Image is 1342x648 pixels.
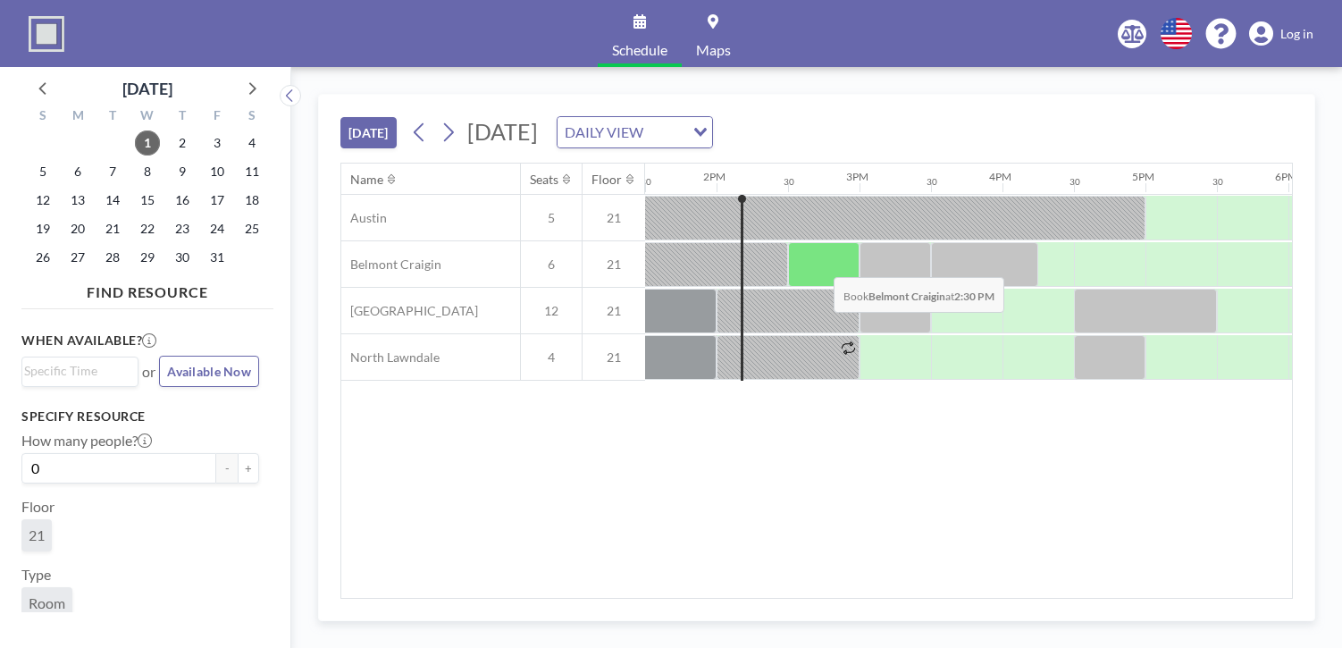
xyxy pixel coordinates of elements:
span: [DATE] [467,118,538,145]
span: 21 [583,257,645,273]
div: 6PM [1275,170,1297,183]
div: T [96,105,130,129]
span: Monday, October 27, 2025 [65,245,90,270]
button: - [216,453,238,484]
span: Thursday, October 16, 2025 [170,188,195,213]
div: 30 [784,176,794,188]
span: Thursday, October 23, 2025 [170,216,195,241]
span: Sunday, October 5, 2025 [30,159,55,184]
span: 5 [521,210,582,226]
span: Tuesday, October 7, 2025 [100,159,125,184]
span: 21 [583,303,645,319]
span: Wednesday, October 8, 2025 [135,159,160,184]
div: 2PM [703,170,726,183]
span: Log in [1280,26,1313,42]
span: Room [29,594,65,611]
button: Available Now [159,356,259,387]
div: M [61,105,96,129]
span: 21 [29,526,45,543]
span: 4 [521,349,582,366]
span: Wednesday, October 1, 2025 [135,130,160,156]
div: 4PM [989,170,1011,183]
button: [DATE] [340,117,397,148]
span: Friday, October 3, 2025 [205,130,230,156]
button: + [238,453,259,484]
span: Friday, October 24, 2025 [205,216,230,241]
span: Book at [834,277,1004,313]
span: Tuesday, October 21, 2025 [100,216,125,241]
span: North Lawndale [341,349,440,366]
div: S [234,105,269,129]
div: Search for option [558,117,712,147]
span: Belmont Craigin [341,257,441,273]
div: Name [350,172,383,188]
span: Maps [696,43,731,57]
span: Wednesday, October 29, 2025 [135,245,160,270]
div: W [130,105,165,129]
span: Monday, October 20, 2025 [65,216,90,241]
span: Austin [341,210,387,226]
div: Search for option [22,358,138,384]
span: 21 [583,210,645,226]
span: Sunday, October 19, 2025 [30,216,55,241]
span: Friday, October 31, 2025 [205,245,230,270]
img: organization-logo [29,16,64,52]
span: Friday, October 10, 2025 [205,159,230,184]
span: DAILY VIEW [561,121,647,144]
span: Wednesday, October 22, 2025 [135,216,160,241]
span: Available Now [167,364,251,379]
span: Saturday, October 18, 2025 [239,188,264,213]
h4: FIND RESOURCE [21,276,273,301]
span: Sunday, October 12, 2025 [30,188,55,213]
span: [GEOGRAPHIC_DATA] [341,303,478,319]
div: 3PM [846,170,868,183]
span: Saturday, October 4, 2025 [239,130,264,156]
input: Search for option [24,361,128,381]
span: Saturday, October 25, 2025 [239,216,264,241]
div: 30 [1212,176,1223,188]
div: [DATE] [122,76,172,101]
b: Belmont Craigin [868,290,945,303]
span: Wednesday, October 15, 2025 [135,188,160,213]
span: Monday, October 6, 2025 [65,159,90,184]
span: Monday, October 13, 2025 [65,188,90,213]
span: Thursday, October 9, 2025 [170,159,195,184]
div: 30 [927,176,937,188]
div: 30 [1069,176,1080,188]
span: Schedule [612,43,667,57]
div: S [26,105,61,129]
label: Type [21,566,51,584]
span: Thursday, October 30, 2025 [170,245,195,270]
span: or [142,363,155,381]
span: Friday, October 17, 2025 [205,188,230,213]
label: Floor [21,498,55,516]
div: T [164,105,199,129]
span: Tuesday, October 14, 2025 [100,188,125,213]
input: Search for option [649,121,683,144]
span: Thursday, October 2, 2025 [170,130,195,156]
span: 21 [583,349,645,366]
span: Saturday, October 11, 2025 [239,159,264,184]
div: Seats [530,172,558,188]
div: 30 [641,176,651,188]
a: Log in [1249,21,1313,46]
label: How many people? [21,432,152,450]
span: 12 [521,303,582,319]
span: 6 [521,257,582,273]
div: F [199,105,234,129]
span: Tuesday, October 28, 2025 [100,245,125,270]
div: Floor [591,172,622,188]
b: 2:30 PM [954,290,994,303]
span: Sunday, October 26, 2025 [30,245,55,270]
div: 5PM [1132,170,1154,183]
h3: Specify resource [21,408,259,425]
